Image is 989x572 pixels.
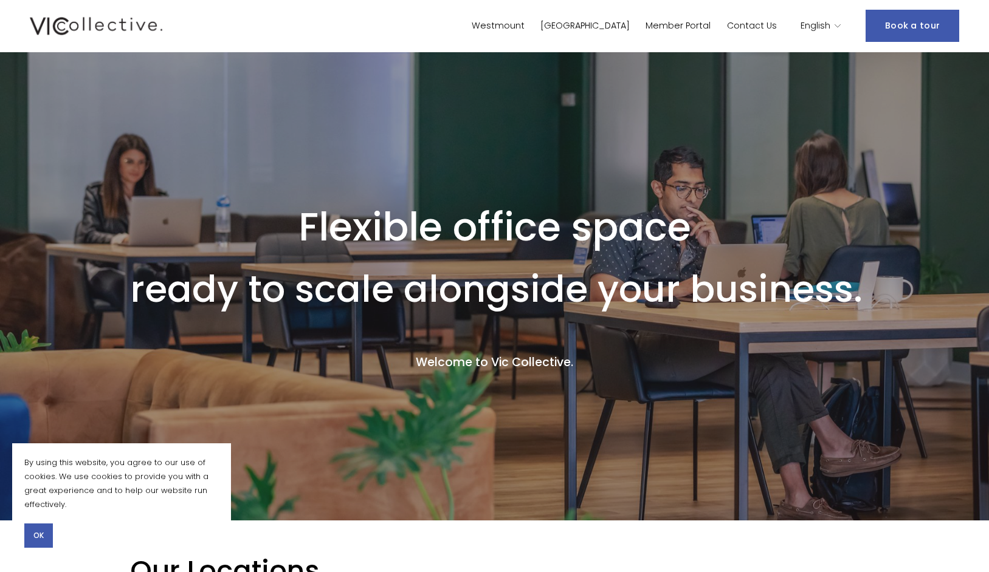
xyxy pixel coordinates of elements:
h4: Welcome to Vic Collective. [130,355,860,371]
div: language picker [801,17,842,35]
a: [GEOGRAPHIC_DATA] [540,17,630,35]
span: OK [33,530,44,541]
span: English [801,18,830,34]
h1: Flexible office space [130,203,860,251]
p: By using this website, you agree to our use of cookies. We use cookies to provide you with a grea... [24,455,219,511]
h1: ready to scale alongside your business. [130,271,863,307]
section: Cookie banner [12,443,231,560]
button: OK [24,523,53,548]
a: Member Portal [646,17,711,35]
a: Book a tour [866,10,959,42]
a: Westmount [472,17,525,35]
a: Contact Us [727,17,777,35]
img: Vic Collective [30,15,162,38]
